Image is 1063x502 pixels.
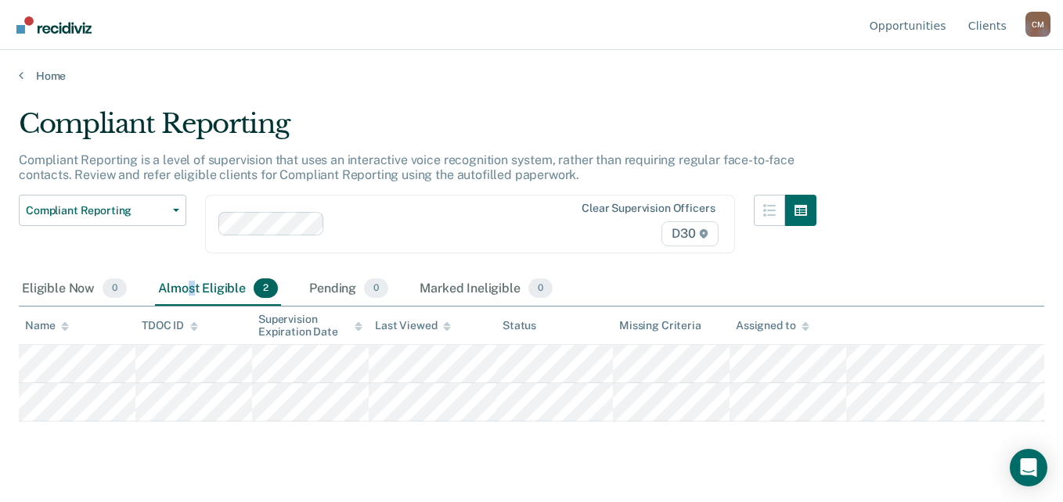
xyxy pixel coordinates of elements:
[19,69,1044,83] a: Home
[1025,12,1050,37] div: C M
[416,272,556,307] div: Marked Ineligible0
[375,319,451,332] div: Last Viewed
[19,195,186,226] button: Compliant Reporting
[26,204,167,217] span: Compliant Reporting
[1025,12,1050,37] button: Profile dropdown button
[19,272,130,307] div: Eligible Now0
[19,152,795,182] p: Compliant Reporting is a level of supervision that uses an interactive voice recognition system, ...
[25,319,69,332] div: Name
[19,108,816,152] div: Compliant Reporting
[736,319,809,332] div: Assigned to
[155,272,281,307] div: Almost Eligible2
[306,272,391,307] div: Pending0
[661,221,718,246] span: D30
[364,278,388,299] span: 0
[254,278,278,299] span: 2
[503,319,536,332] div: Status
[16,16,92,34] img: Recidiviz
[142,319,198,332] div: TDOC ID
[582,202,715,215] div: Clear supervision officers
[619,319,701,332] div: Missing Criteria
[528,278,553,299] span: 0
[258,313,362,339] div: Supervision Expiration Date
[103,278,127,299] span: 0
[1010,449,1047,486] div: Open Intercom Messenger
